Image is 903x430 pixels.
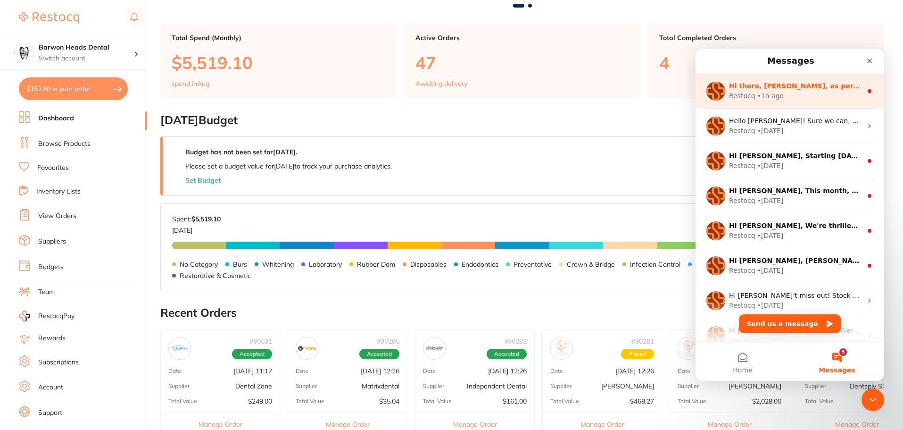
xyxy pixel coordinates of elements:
img: Barwon Heads Dental [15,43,33,62]
img: Profile image for Restocq [11,68,30,87]
button: Messages [94,295,189,332]
span: Accepted [487,349,527,359]
p: Date [678,368,690,374]
strong: $5,519.10 [191,215,221,223]
div: Restocq [33,147,60,157]
p: No Category [180,261,218,268]
a: Restocq Logo [19,7,79,29]
p: Total Spend (Monthly) [172,34,385,42]
span: Home [37,318,57,325]
p: Switch account [39,54,134,63]
p: Date [423,368,436,374]
img: Dental Zone [171,339,189,357]
p: # 90282 [504,337,527,345]
a: Team [38,287,55,297]
p: $2,028.00 [752,397,781,405]
img: Profile image for Restocq [11,138,30,157]
h4: Barwon Heads Dental [39,43,134,52]
p: Rubber Dam [357,261,395,268]
div: • [DATE] [62,252,88,262]
div: Restocq [33,182,60,192]
span: Accepted [359,349,399,359]
p: Supplier [168,383,190,389]
p: # 90285 [377,337,399,345]
iframe: Intercom live chat [862,388,884,411]
p: Total Value [423,398,452,405]
p: [DATE] 11:17 [233,367,272,375]
p: [DATE] 12:26 [615,367,654,375]
p: Spent: [172,215,221,223]
p: Restorative & Cosmetic [180,272,251,279]
p: $35.04 [379,397,399,405]
p: Total Value [550,398,579,405]
a: Budgets [38,262,64,272]
p: Please set a budget value for [DATE] to track your purchase analytics. [185,162,392,170]
p: Total Value [168,398,197,405]
img: Henry Schein Halas [680,339,698,357]
p: $249.00 [248,397,272,405]
p: Date [168,368,181,374]
span: RestocqPay [38,312,75,321]
p: Laboratory [309,261,342,268]
p: Supplier [678,383,699,389]
div: • [DATE] [62,112,88,122]
p: Disposables [410,261,447,268]
p: 4 [659,53,873,72]
p: $468.27 [630,397,654,405]
div: • [DATE] [62,147,88,157]
p: Active Orders [415,34,629,42]
div: • [DATE] [62,217,88,227]
span: Hello [PERSON_NAME]! Sure we can, do you have your Customer Account Number with them? [33,68,345,76]
img: Matrixdental [298,339,316,357]
p: Burs [233,261,247,268]
p: Matrixdental [362,382,399,390]
span: Hi [PERSON_NAME]’t miss out! Stock up on [PERSON_NAME] Latex and Nitrile disposable gloves for ju... [33,243,654,251]
a: Account [38,383,63,392]
p: Endodontics [462,261,498,268]
a: Favourites [37,163,69,173]
a: Inventory Lists [36,187,81,196]
button: Set Budget [185,177,221,184]
a: Total Completed Orders4 [648,23,884,99]
p: Infection Control [630,261,680,268]
a: View Orders [38,211,76,221]
img: Adam Dental [553,339,571,357]
a: Subscriptions [38,358,79,367]
span: Hi there, [PERSON_NAME], as per the supplier, feel free to reach out directly to them for follow ... [33,34,693,41]
img: Restocq Logo [19,12,79,24]
p: Supplier [423,383,444,389]
p: Total Value [678,398,706,405]
p: [DATE] 12:26 [488,367,527,375]
span: Messages [123,318,159,325]
p: Total Value [805,398,834,405]
p: Independent Dental [467,382,527,390]
h2: [DATE] Budget [160,114,884,127]
p: 47 [415,53,629,72]
p: # 90631 [249,337,272,345]
p: Preventative [514,261,552,268]
div: • [DATE] [62,77,88,87]
div: Restocq [33,217,60,227]
img: RestocqPay [19,311,30,321]
p: Total Value [296,398,324,405]
img: Profile image for Restocq [11,243,30,261]
p: Awaiting delivery [415,80,467,87]
a: Dashboard [38,114,74,123]
a: Suppliers [38,237,66,246]
img: Profile image for Restocq [11,103,30,122]
p: [PERSON_NAME] [601,382,654,390]
p: [PERSON_NAME] [729,382,781,390]
a: Browse Products [38,139,91,149]
iframe: Intercom live chat [696,49,884,381]
div: Restocq [33,77,60,87]
p: Date [550,368,563,374]
a: Support [38,408,62,418]
img: Profile image for Restocq [11,173,30,192]
div: Restocq [33,112,60,122]
span: Placed [621,349,654,359]
strong: Budget has not been set for [DATE] . [185,148,297,156]
p: Date [296,368,308,374]
img: Profile image for Restocq [11,278,30,296]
